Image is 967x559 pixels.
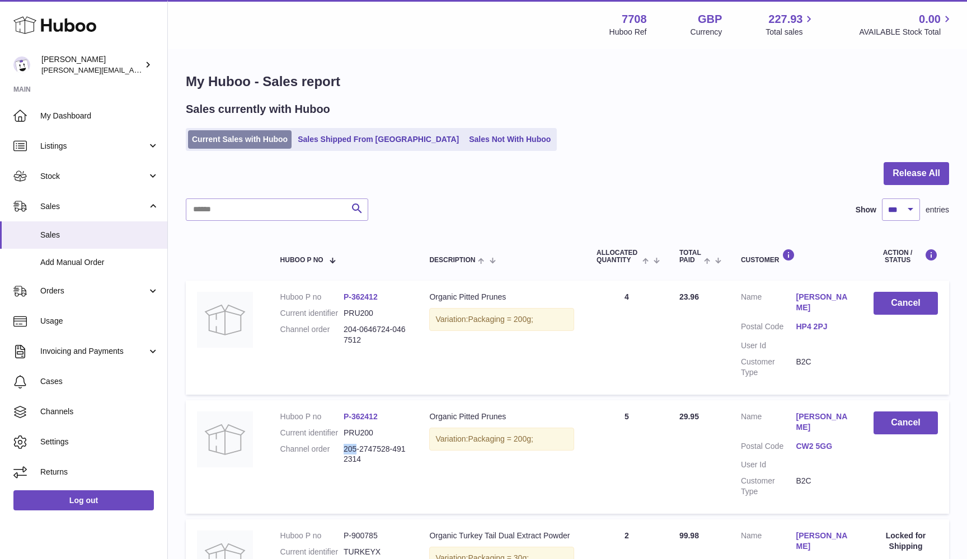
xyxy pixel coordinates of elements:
span: Invoicing and Payments [40,346,147,357]
dt: Postal Code [741,441,796,454]
dd: 205-2747528-4912314 [344,444,407,465]
dt: Huboo P no [280,292,344,302]
a: [PERSON_NAME] [796,530,852,552]
span: 29.95 [679,412,699,421]
div: Huboo Ref [609,27,647,37]
span: Add Manual Order [40,257,159,268]
dd: B2C [796,357,852,378]
dt: Postal Code [741,321,796,335]
span: Stock [40,171,147,182]
span: [PERSON_NAME][EMAIL_ADDRESS][DOMAIN_NAME] [41,65,224,74]
a: 227.93 Total sales [766,12,815,37]
span: 23.96 [679,292,699,301]
dt: Current identifier [280,428,344,438]
td: 4 [585,281,668,394]
span: Huboo P no [280,257,323,264]
a: [PERSON_NAME] [796,411,852,433]
span: entries [926,205,949,215]
span: Packaging = 200g; [468,315,533,324]
dt: Customer Type [741,476,796,497]
dt: User Id [741,340,796,351]
span: Orders [40,286,147,296]
a: P-362412 [344,412,378,421]
dd: P-900785 [344,530,407,541]
dt: Name [741,530,796,555]
img: no-photo.jpg [197,292,253,348]
span: AVAILABLE Stock Total [859,27,954,37]
strong: 7708 [622,12,647,27]
button: Cancel [874,292,938,315]
span: Channels [40,406,159,417]
span: Sales [40,201,147,212]
td: 5 [585,400,668,514]
div: Organic Pitted Prunes [429,411,574,422]
button: Release All [884,162,949,185]
label: Show [856,205,876,215]
a: HP4 2PJ [796,321,852,332]
div: Variation: [429,428,574,451]
h1: My Huboo - Sales report [186,73,949,91]
dt: User Id [741,459,796,470]
dt: Channel order [280,444,344,465]
span: Total paid [679,249,701,264]
a: Sales Shipped From [GEOGRAPHIC_DATA] [294,130,463,149]
dt: Customer Type [741,357,796,378]
span: Packaging = 200g; [468,434,533,443]
span: Total sales [766,27,815,37]
dt: Current identifier [280,547,344,557]
strong: GBP [698,12,722,27]
span: My Dashboard [40,111,159,121]
a: Log out [13,490,154,510]
dt: Channel order [280,324,344,345]
dd: 204-0646724-0467512 [344,324,407,345]
dd: B2C [796,476,852,497]
span: Cases [40,376,159,387]
h2: Sales currently with Huboo [186,102,330,117]
img: no-photo.jpg [197,411,253,467]
dt: Current identifier [280,308,344,319]
dd: PRU200 [344,308,407,319]
a: P-362412 [344,292,378,301]
div: Locked for Shipping [874,530,938,552]
a: Sales Not With Huboo [465,130,555,149]
a: [PERSON_NAME] [796,292,852,313]
span: Settings [40,437,159,447]
img: victor@erbology.co [13,56,30,73]
span: Sales [40,230,159,240]
a: 0.00 AVAILABLE Stock Total [859,12,954,37]
dd: PRU200 [344,428,407,438]
a: Current Sales with Huboo [188,130,292,149]
span: 227.93 [768,12,802,27]
dt: Name [741,411,796,435]
dd: TURKEYX [344,547,407,557]
div: Customer [741,249,851,264]
span: 0.00 [919,12,941,27]
div: Variation: [429,308,574,331]
span: Listings [40,141,147,151]
a: CW2 5GG [796,441,852,452]
div: Organic Turkey Tail Dual Extract Powder [429,530,574,541]
div: Currency [691,27,722,37]
div: Action / Status [874,249,938,264]
span: ALLOCATED Quantity [597,249,640,264]
div: [PERSON_NAME] [41,54,142,75]
dt: Huboo P no [280,411,344,422]
dt: Name [741,292,796,316]
div: Organic Pitted Prunes [429,292,574,302]
span: Description [429,257,475,264]
span: Usage [40,316,159,326]
button: Cancel [874,411,938,434]
span: 99.98 [679,531,699,540]
dt: Huboo P no [280,530,344,541]
span: Returns [40,467,159,477]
